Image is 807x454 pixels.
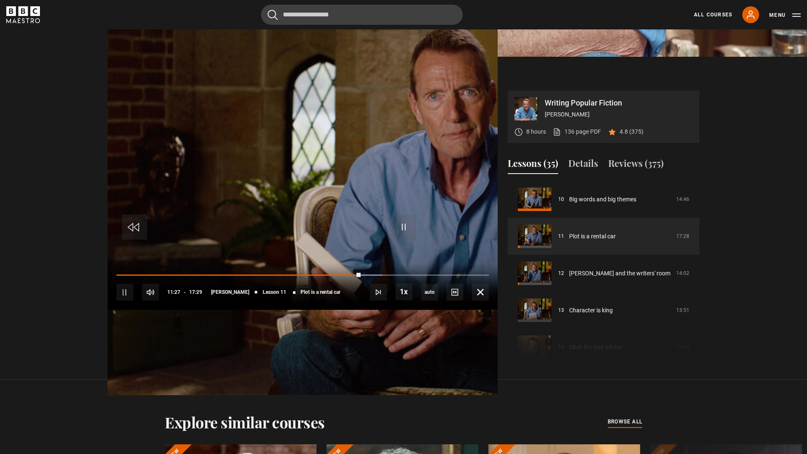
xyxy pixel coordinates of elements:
[167,285,180,300] span: 11:27
[569,306,613,315] a: Character is king
[263,290,286,295] span: Lesson 11
[211,290,249,295] span: [PERSON_NAME]
[472,284,489,301] button: Fullscreen
[116,284,133,301] button: Pause
[526,127,546,136] p: 8 hours
[608,156,664,174] button: Reviews (375)
[421,284,438,301] span: auto
[545,110,693,119] p: [PERSON_NAME]
[421,284,438,301] div: Current quality: 1080p
[769,11,801,19] button: Toggle navigation
[446,284,463,301] button: Captions
[6,6,40,23] svg: BBC Maestro
[396,283,412,300] button: Playback Rate
[608,417,642,426] span: browse all
[261,5,463,25] input: Search
[301,290,340,295] span: Plot is a rental car
[508,156,558,174] button: Lessons (35)
[569,269,670,278] a: [PERSON_NAME] and the writers' room
[142,284,159,301] button: Mute
[189,285,202,300] span: 17:29
[569,232,616,241] a: Plot is a rental car
[268,10,278,20] button: Submit the search query
[568,156,598,174] button: Details
[108,90,498,310] video-js: Video Player
[545,99,693,107] p: Writing Popular Fiction
[184,289,186,295] span: -
[694,11,732,18] a: All Courses
[116,275,489,276] div: Progress Bar
[370,284,387,301] button: Next Lesson
[165,413,325,431] h2: Explore similar courses
[620,127,643,136] p: 4.8 (375)
[553,127,601,136] a: 136 page PDF
[608,417,642,427] a: browse all
[569,195,636,204] a: Big words and big themes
